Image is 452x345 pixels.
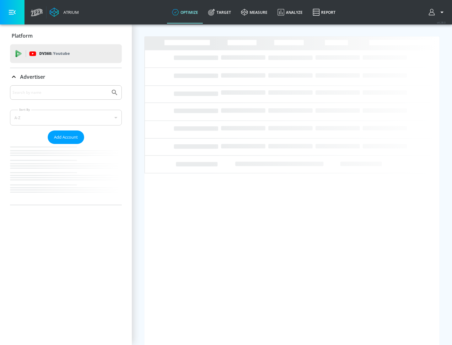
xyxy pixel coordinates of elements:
[10,44,122,63] div: DV360: Youtube
[20,73,45,80] p: Advertiser
[13,88,108,97] input: Search by name
[54,134,78,141] span: Add Account
[203,1,236,24] a: Target
[50,8,79,17] a: Atrium
[272,1,308,24] a: Analyze
[167,1,203,24] a: optimize
[308,1,341,24] a: Report
[53,50,70,57] p: Youtube
[236,1,272,24] a: measure
[12,32,33,39] p: Platform
[10,110,122,125] div: A-Z
[437,21,446,24] span: v 4.28.0
[61,9,79,15] div: Atrium
[18,108,31,112] label: Sort By
[10,68,122,86] div: Advertiser
[10,144,122,205] nav: list of Advertiser
[39,50,70,57] p: DV360:
[48,130,84,144] button: Add Account
[10,27,122,45] div: Platform
[10,85,122,205] div: Advertiser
